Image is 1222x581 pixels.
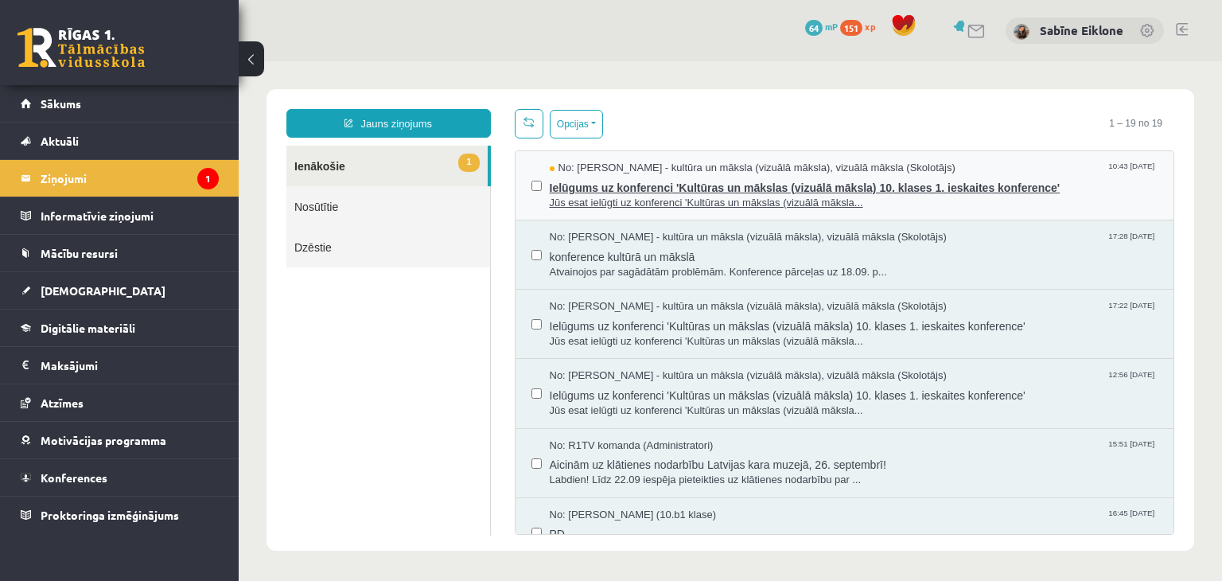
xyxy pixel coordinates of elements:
[41,508,179,522] span: Proktoringa izmēģinājums
[311,99,920,149] a: No: [PERSON_NAME] - kultūra un māksla (vizuālā māksla), vizuālā māksla (Skolotājs) 10:43 [DATE] I...
[21,197,219,234] a: Informatīvie ziņojumi
[21,235,219,271] a: Mācību resursi
[311,204,920,219] span: Atvainojos par sagādātām problēmām. Konference pārceļas uz 18.09. p...
[311,377,475,392] span: No: R1TV komanda (Administratori)
[311,238,920,287] a: No: [PERSON_NAME] - kultūra un māksla (vizuālā māksla), vizuālā māksla (Skolotājs) 17:22 [DATE] I...
[825,20,838,33] span: mP
[866,99,919,111] span: 10:43 [DATE]
[1040,22,1123,38] a: Sabīne Eiklone
[311,184,920,204] span: konference kultūrā un mākslā
[41,197,219,234] legend: Informatīvie ziņojumi
[311,322,920,342] span: Ielūgums uz konferenci 'Kultūras un mākslas (vizuālā māksla) 10. klases 1. ieskaites konference'
[21,384,219,421] a: Atzīmes
[866,238,919,250] span: 17:22 [DATE]
[21,422,219,458] a: Motivācijas programma
[41,134,79,148] span: Aktuāli
[311,238,708,253] span: No: [PERSON_NAME] - kultūra un māksla (vizuālā māksla), vizuālā māksla (Skolotājs)
[41,347,219,384] legend: Maksājumi
[311,273,920,288] span: Jūs esat ielūgti uz konferenci 'Kultūras un mākslas (vizuālā māksla...
[41,160,219,197] legend: Ziņojumi
[311,461,920,481] span: PD
[311,446,920,496] a: No: [PERSON_NAME] (10.b1 klase) 16:45 [DATE] PD
[21,85,219,122] a: Sākums
[311,307,920,357] a: No: [PERSON_NAME] - kultūra un māksla (vizuālā māksla), vizuālā māksla (Skolotājs) 12:56 [DATE] I...
[805,20,823,36] span: 64
[311,377,920,427] a: No: R1TV komanda (Administratori) 15:51 [DATE] Aicinām uz klātienes nodarbību Latvijas kara muzej...
[311,169,920,218] a: No: [PERSON_NAME] - kultūra un māksla (vizuālā māksla), vizuālā māksla (Skolotājs) 17:28 [DATE] k...
[41,321,135,335] span: Digitālie materiāli
[805,20,838,33] a: 64 mP
[48,125,251,166] a: Nosūtītie
[311,115,920,135] span: Ielūgums uz konferenci 'Kultūras un mākslas (vizuālā māksla) 10. klases 1. ieskaites konference'
[21,310,219,346] a: Digitālie materiāli
[41,283,165,298] span: [DEMOGRAPHIC_DATA]
[865,20,875,33] span: xp
[311,392,920,411] span: Aicinām uz klātienes nodarbību Latvijas kara muzejā, 26. septembrī!
[866,446,919,458] span: 16:45 [DATE]
[311,135,920,150] span: Jūs esat ielūgti uz konferenci 'Kultūras un mākslas (vizuālā māksla...
[311,411,920,427] span: Labdien! Līdz 22.09 iespēja pieteikties uz klātienes nodarbību par ...
[866,377,919,389] span: 15:51 [DATE]
[311,342,920,357] span: Jūs esat ielūgti uz konferenci 'Kultūras un mākslas (vizuālā māksla...
[18,28,145,68] a: Rīgas 1. Tālmācības vidusskola
[311,49,364,77] button: Opcijas
[21,160,219,197] a: Ziņojumi1
[1014,24,1029,40] img: Sabīne Eiklone
[21,459,219,496] a: Konferences
[41,470,107,485] span: Konferences
[866,307,919,319] span: 12:56 [DATE]
[21,497,219,533] a: Proktoringa izmēģinājums
[858,48,936,76] span: 1 – 19 no 19
[41,433,166,447] span: Motivācijas programma
[311,169,708,184] span: No: [PERSON_NAME] - kultūra un māksla (vizuālā māksla), vizuālā māksla (Skolotājs)
[21,123,219,159] a: Aktuāli
[48,166,251,206] a: Dzēstie
[840,20,883,33] a: 151 xp
[311,446,478,462] span: No: [PERSON_NAME] (10.b1 klase)
[48,84,249,125] a: 1Ienākošie
[197,168,219,189] i: 1
[840,20,862,36] span: 151
[21,272,219,309] a: [DEMOGRAPHIC_DATA]
[311,253,920,273] span: Ielūgums uz konferenci 'Kultūras un mākslas (vizuālā māksla) 10. klases 1. ieskaites konference'
[41,96,81,111] span: Sākums
[48,48,252,76] a: Jauns ziņojums
[311,307,708,322] span: No: [PERSON_NAME] - kultūra un māksla (vizuālā māksla), vizuālā māksla (Skolotājs)
[220,92,240,111] span: 1
[311,99,717,115] span: No: [PERSON_NAME] - kultūra un māksla (vizuālā māksla), vizuālā māksla (Skolotājs)
[41,246,118,260] span: Mācību resursi
[866,169,919,181] span: 17:28 [DATE]
[41,396,84,410] span: Atzīmes
[21,347,219,384] a: Maksājumi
